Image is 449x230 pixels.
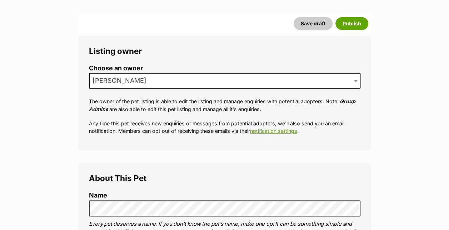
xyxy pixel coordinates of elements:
[89,46,142,56] span: Listing owner
[89,73,360,89] span: Lynda Smith
[250,128,297,134] a: notification settings
[89,192,360,199] label: Name
[294,17,333,30] button: Save draft
[89,120,360,135] p: Any time this pet receives new enquiries or messages from potential adopters, we'll also send you...
[89,97,360,113] p: The owner of the pet listing is able to edit the listing and manage enquiries with potential adop...
[90,76,154,86] span: Lynda Smith
[335,17,368,30] button: Publish
[89,173,146,183] span: About This Pet
[89,65,360,72] label: Choose an owner
[89,98,355,112] em: Group Admins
